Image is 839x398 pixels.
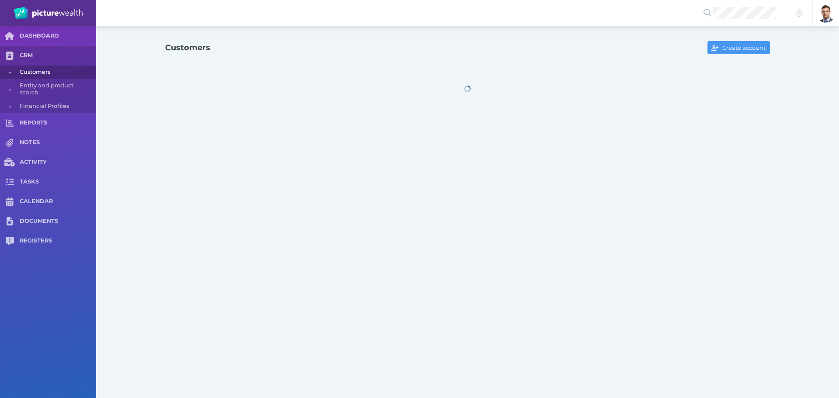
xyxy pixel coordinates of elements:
button: Create account [707,41,770,54]
h1: Customers [165,43,210,52]
span: REPORTS [20,119,96,127]
span: Entity and product search [20,79,93,100]
img: PW [14,7,83,19]
img: Brad Bond [816,3,836,23]
span: NOTES [20,139,96,146]
span: CRM [20,52,96,59]
span: REGISTERS [20,237,96,245]
span: TASKS [20,178,96,186]
span: Customers [20,66,93,79]
span: DASHBOARD [20,32,96,40]
span: Financial Profiles [20,100,93,113]
span: CALENDAR [20,198,96,205]
span: ACTIVITY [20,159,96,166]
span: Create account [721,44,770,51]
span: DOCUMENTS [20,218,96,225]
